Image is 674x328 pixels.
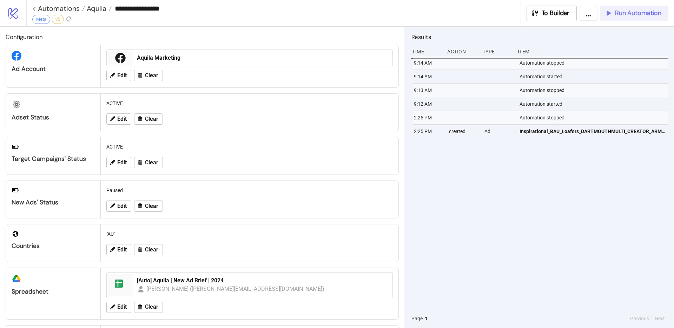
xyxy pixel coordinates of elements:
[411,315,423,322] span: Page
[484,125,514,138] div: Ad
[482,45,512,58] div: Type
[517,45,668,58] div: Item
[106,302,131,313] button: Edit
[413,84,443,97] div: 9:13 AM
[423,315,430,322] button: 1
[106,201,131,212] button: Edit
[104,227,396,241] div: "AU"
[542,9,570,17] span: To Builder
[117,116,127,122] span: Edit
[117,203,127,209] span: Edit
[117,304,127,310] span: Edit
[106,70,131,81] button: Edit
[104,97,396,110] div: ACTIVE
[448,125,478,138] div: created
[134,113,163,125] button: Clear
[134,244,163,255] button: Clear
[527,6,577,21] button: To Builder
[145,159,158,166] span: Clear
[134,302,163,313] button: Clear
[12,155,95,163] div: Target Campaigns' Status
[447,45,477,58] div: Action
[653,315,667,322] button: Next
[413,111,443,124] div: 2:25 PM
[12,288,95,296] div: Spreadsheet
[413,97,443,111] div: 9:12 AM
[411,45,442,58] div: Time
[12,65,95,73] div: Ad Account
[52,15,64,24] div: v5
[145,203,158,209] span: Clear
[12,242,95,250] div: Countries
[12,198,95,206] div: New Ads' Status
[106,244,131,255] button: Edit
[580,6,597,21] button: ...
[600,6,668,21] button: Run Automation
[32,15,50,24] div: Meta
[145,247,158,253] span: Clear
[145,116,158,122] span: Clear
[85,5,112,12] a: Aquila
[106,113,131,125] button: Edit
[519,111,670,124] div: Automation stopped
[134,201,163,212] button: Clear
[12,113,95,122] div: Adset Status
[117,247,127,253] span: Edit
[520,125,665,138] a: Inspirational_BAU_Loafers_DARTMOUTHMULTI_CREATOR_ARMANDOSPLITFRAME_LoFi_Image_20250911_AU
[32,5,85,12] a: < Automations
[413,56,443,70] div: 9:14 AM
[615,9,661,17] span: Run Automation
[628,315,651,322] button: Previous
[145,72,158,79] span: Clear
[519,84,670,97] div: Automation stopped
[85,4,106,13] span: Aquila
[106,157,131,168] button: Edit
[117,72,127,79] span: Edit
[413,125,443,138] div: 2:25 PM
[519,56,670,70] div: Automation stopped
[519,97,670,111] div: Automation started
[134,157,163,168] button: Clear
[411,32,668,41] h2: Results
[520,127,665,135] span: Inspirational_BAU_Loafers_DARTMOUTHMULTI_CREATOR_ARMANDOSPLITFRAME_LoFi_Image_20250911_AU
[104,140,396,153] div: ACTIVE
[117,159,127,166] span: Edit
[137,277,388,284] div: [Auto] Aquila | New Ad Brief | 2024
[413,70,443,83] div: 9:14 AM
[146,284,325,293] div: [PERSON_NAME] ([PERSON_NAME][EMAIL_ADDRESS][DOMAIN_NAME])
[137,54,388,62] div: Aquila Marketing
[145,304,158,310] span: Clear
[134,70,163,81] button: Clear
[104,184,396,197] div: Paused
[519,70,670,83] div: Automation started
[6,32,399,41] h2: Configuration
